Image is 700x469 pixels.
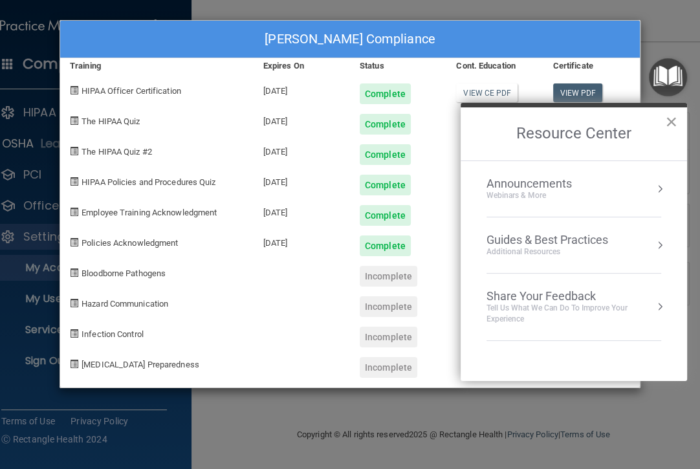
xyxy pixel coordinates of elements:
[60,58,254,74] div: Training
[487,190,598,201] div: Webinars & More
[461,103,687,381] div: Resource Center
[360,205,411,226] div: Complete
[360,266,417,287] div: Incomplete
[82,208,217,217] span: Employee Training Acknowledgment
[82,268,166,278] span: Bloodborne Pathogens
[487,233,608,247] div: Guides & Best Practices
[254,195,350,226] div: [DATE]
[82,86,181,96] span: HIPAA Officer Certification
[360,235,411,256] div: Complete
[60,21,640,58] div: [PERSON_NAME] Compliance
[487,246,608,257] div: Additional Resources
[254,58,350,74] div: Expires On
[649,58,687,96] button: Open Resource Center
[254,135,350,165] div: [DATE]
[82,329,144,339] span: Infection Control
[360,296,417,317] div: Incomplete
[350,58,446,74] div: Status
[254,74,350,104] div: [DATE]
[487,177,598,191] div: Announcements
[360,83,411,104] div: Complete
[360,114,411,135] div: Complete
[82,360,199,369] span: [MEDICAL_DATA] Preparedness
[254,165,350,195] div: [DATE]
[543,58,640,74] div: Certificate
[82,116,140,126] span: The HIPAA Quiz
[360,327,417,347] div: Incomplete
[665,111,677,132] button: Close
[360,144,411,165] div: Complete
[456,83,518,102] a: View CE PDF
[553,83,603,102] a: View PDF
[446,58,543,74] div: Cont. Education
[254,104,350,135] div: [DATE]
[360,357,417,378] div: Incomplete
[487,289,661,303] div: Share Your Feedback
[360,175,411,195] div: Complete
[254,226,350,256] div: [DATE]
[82,177,215,187] span: HIPAA Policies and Procedures Quiz
[487,303,661,325] div: Tell Us What We Can Do to Improve Your Experience
[461,107,687,160] h2: Resource Center
[82,238,178,248] span: Policies Acknowledgment
[82,147,152,157] span: The HIPAA Quiz #2
[82,299,168,309] span: Hazard Communication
